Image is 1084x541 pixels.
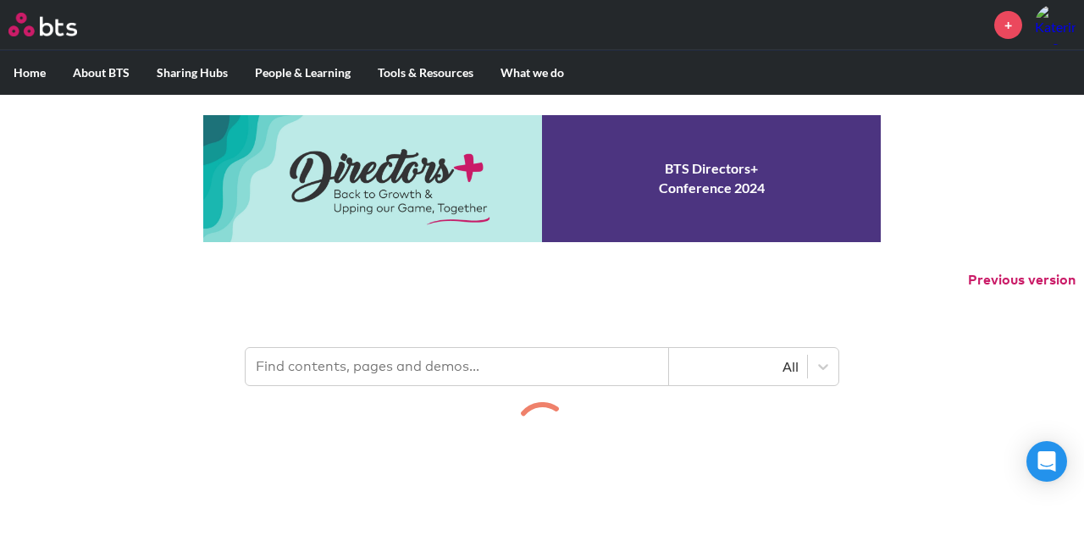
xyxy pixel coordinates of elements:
[246,348,669,385] input: Find contents, pages and demos...
[59,51,143,95] label: About BTS
[203,115,881,242] a: Conference 2024
[364,51,487,95] label: Tools & Resources
[677,357,799,376] div: All
[241,51,364,95] label: People & Learning
[1026,441,1067,482] div: Open Intercom Messenger
[487,51,578,95] label: What we do
[1035,4,1076,45] a: Profile
[1035,4,1076,45] img: Katerina Georgiadou
[143,51,241,95] label: Sharing Hubs
[8,13,77,36] img: BTS Logo
[994,11,1022,39] a: +
[8,13,108,36] a: Go home
[968,271,1076,290] button: Previous version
